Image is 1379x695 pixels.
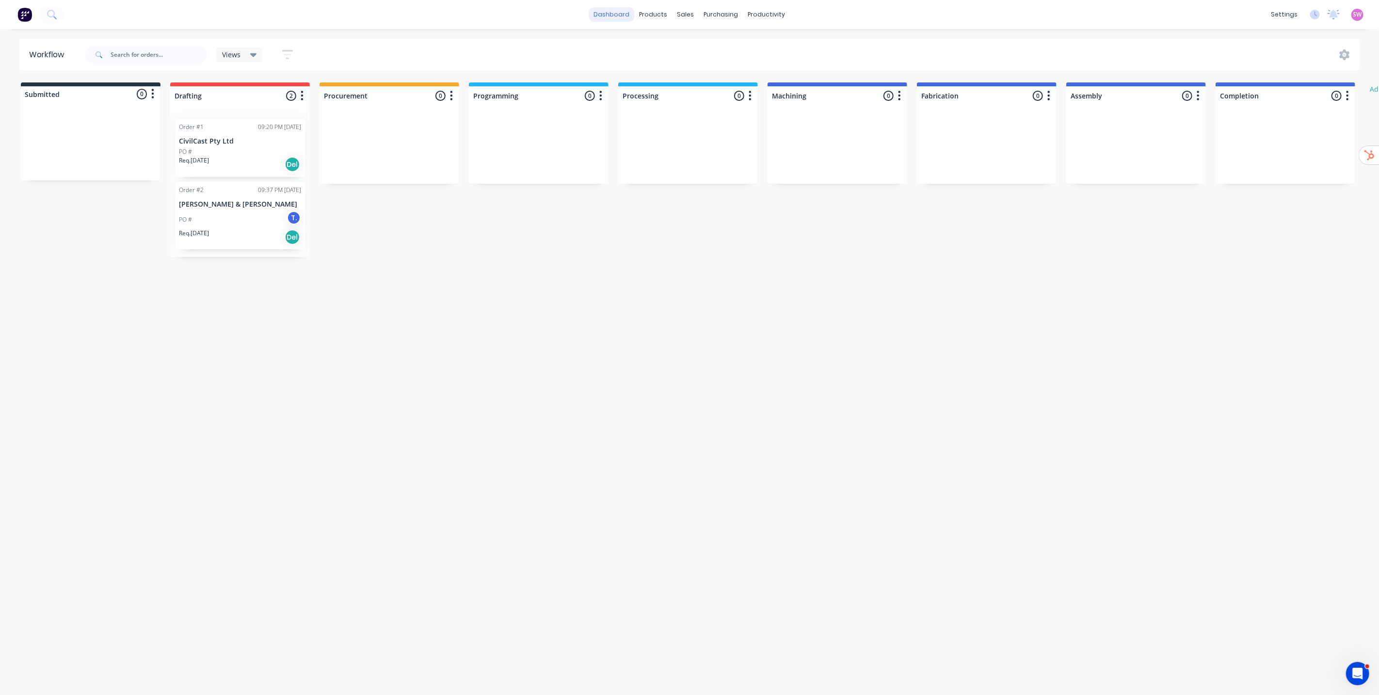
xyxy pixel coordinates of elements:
div: purchasing [699,7,743,22]
img: Factory [17,7,32,22]
div: Del [285,157,300,172]
div: Order #1 [179,123,204,131]
a: dashboard [589,7,635,22]
p: PO # [179,147,192,156]
p: Req. [DATE] [179,229,209,238]
p: CivilCast Pty Ltd [179,137,301,145]
p: PO # [179,215,192,224]
div: productivity [743,7,790,22]
iframe: Intercom live chat [1346,662,1369,685]
div: sales [673,7,699,22]
span: Views [222,49,241,60]
div: Workflow [29,49,69,61]
div: T. [287,210,301,225]
span: SW [1353,10,1362,19]
div: 09:37 PM [DATE] [258,186,301,194]
div: Order #109:20 PM [DATE]CivilCast Pty LtdPO #Req.[DATE]Del [175,119,305,177]
p: [PERSON_NAME] & [PERSON_NAME] [179,200,301,209]
div: Del [285,229,300,245]
p: Req. [DATE] [179,156,209,165]
div: settings [1266,7,1302,22]
div: 09:20 PM [DATE] [258,123,301,131]
div: Order #2 [179,186,204,194]
div: products [635,7,673,22]
div: Order #209:37 PM [DATE][PERSON_NAME] & [PERSON_NAME]PO #T.Req.[DATE]Del [175,182,305,249]
input: Search for orders... [111,45,207,65]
